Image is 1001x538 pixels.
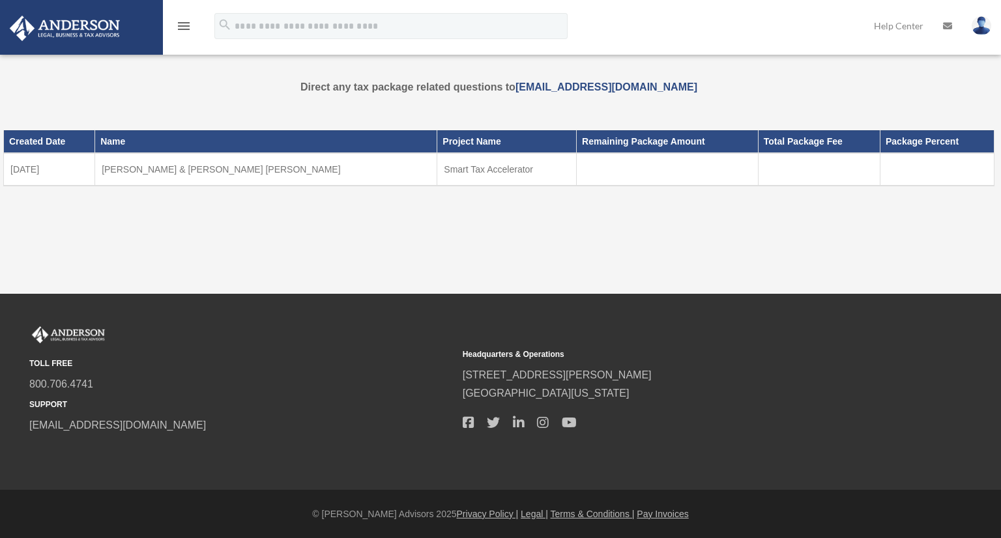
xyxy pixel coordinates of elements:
img: Anderson Advisors Platinum Portal [29,326,108,343]
img: Anderson Advisors Platinum Portal [6,16,124,41]
a: [GEOGRAPHIC_DATA][US_STATE] [463,388,630,399]
a: Privacy Policy | [457,509,519,519]
i: search [218,18,232,32]
small: TOLL FREE [29,357,454,371]
a: menu [176,23,192,34]
a: [EMAIL_ADDRESS][DOMAIN_NAME] [515,81,697,92]
th: Package Percent [880,130,994,152]
a: [EMAIL_ADDRESS][DOMAIN_NAME] [29,419,206,431]
a: Legal | [521,509,548,519]
strong: Direct any tax package related questions to [300,81,697,92]
td: Smart Tax Accelerator [437,153,577,186]
th: Total Package Fee [758,130,880,152]
a: [STREET_ADDRESS][PERSON_NAME] [463,369,652,380]
td: [DATE] [4,153,95,186]
th: Remaining Package Amount [577,130,759,152]
td: [PERSON_NAME] & [PERSON_NAME] [PERSON_NAME] [95,153,437,186]
a: 800.706.4741 [29,378,93,389]
img: User Pic [972,16,991,35]
th: Name [95,130,437,152]
a: Pay Invoices [637,509,688,519]
i: menu [176,18,192,34]
small: SUPPORT [29,398,454,412]
th: Created Date [4,130,95,152]
th: Project Name [437,130,577,152]
small: Headquarters & Operations [463,348,887,361]
a: Terms & Conditions | [551,509,635,519]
